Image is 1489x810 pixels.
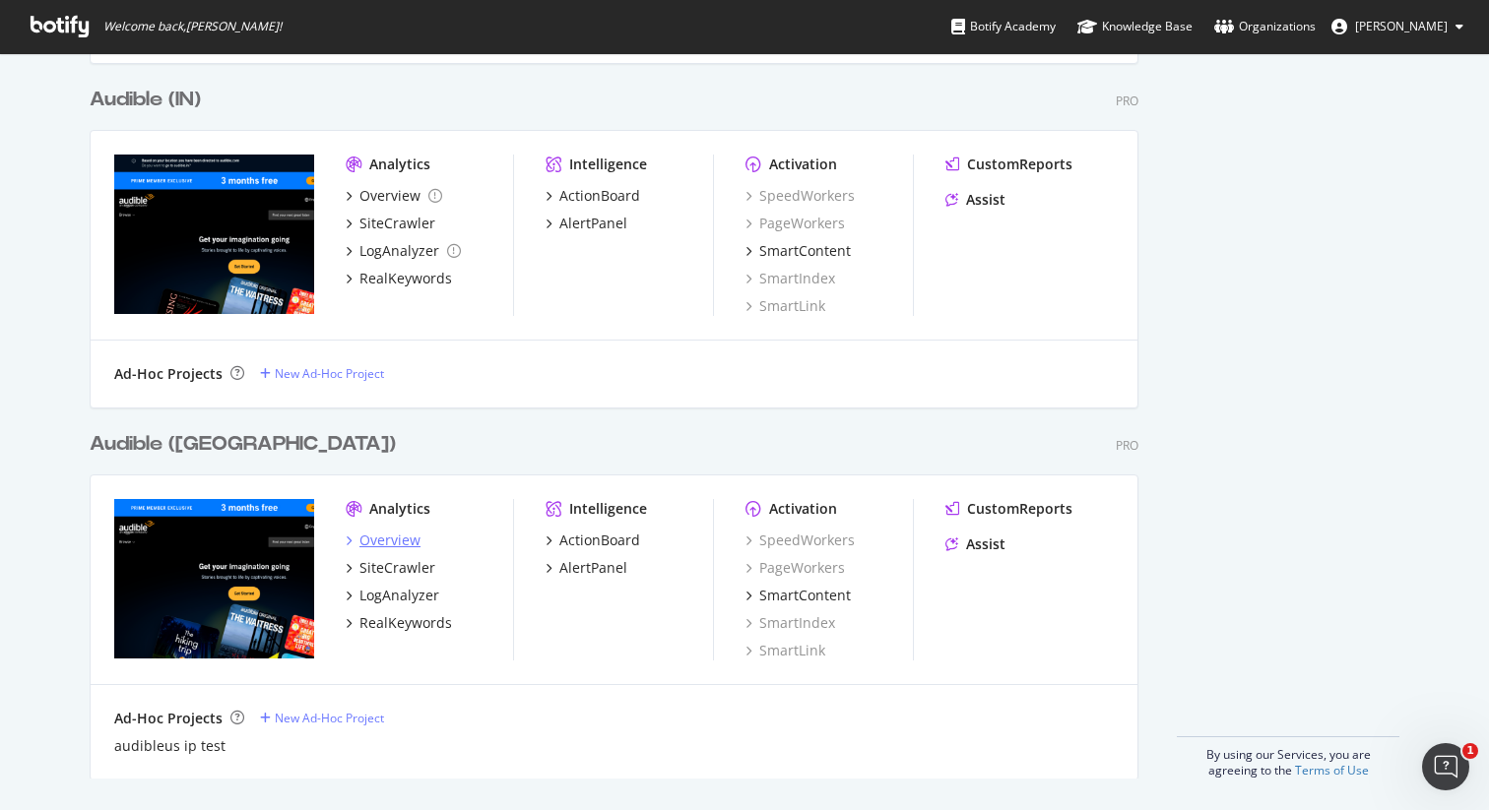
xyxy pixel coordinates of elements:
[346,241,461,261] a: LogAnalyzer
[1116,93,1138,109] div: Pro
[369,155,430,174] div: Analytics
[1462,743,1478,759] span: 1
[1077,17,1193,36] div: Knowledge Base
[559,186,640,206] div: ActionBoard
[546,186,640,206] a: ActionBoard
[260,710,384,726] a: New Ad-Hoc Project
[114,364,223,384] div: Ad-Hoc Projects
[275,365,384,382] div: New Ad-Hoc Project
[359,613,452,633] div: RealKeywords
[759,586,851,605] div: SmartContent
[951,17,1056,36] div: Botify Academy
[745,613,835,633] a: SmartIndex
[745,558,845,578] a: PageWorkers
[346,214,435,233] a: SiteCrawler
[346,558,435,578] a: SiteCrawler
[945,155,1072,174] a: CustomReports
[103,19,282,34] span: Welcome back, [PERSON_NAME] !
[945,499,1072,519] a: CustomReports
[114,736,226,756] a: audibleus ip test
[346,530,421,550] a: Overview
[90,86,209,114] a: Audible (IN)
[967,499,1072,519] div: CustomReports
[359,241,439,261] div: LogAnalyzer
[346,613,452,633] a: RealKeywords
[967,155,1072,174] div: CustomReports
[359,558,435,578] div: SiteCrawler
[559,530,640,550] div: ActionBoard
[260,365,384,382] a: New Ad-Hoc Project
[945,190,1005,210] a: Assist
[369,499,430,519] div: Analytics
[90,430,396,459] div: Audible ([GEOGRAPHIC_DATA])
[966,534,1005,554] div: Assist
[359,186,421,206] div: Overview
[769,499,837,519] div: Activation
[114,155,314,314] img: audible.in
[1214,17,1316,36] div: Organizations
[1177,736,1399,779] div: By using our Services, you are agreeing to the
[1295,762,1369,779] a: Terms of Use
[1116,437,1138,454] div: Pro
[745,586,851,605] a: SmartContent
[945,534,1005,554] a: Assist
[569,155,647,174] div: Intelligence
[114,709,223,728] div: Ad-Hoc Projects
[559,558,627,578] div: AlertPanel
[1355,18,1448,34] span: Annie Werbler
[759,241,851,261] div: SmartContent
[745,214,845,233] a: PageWorkers
[966,190,1005,210] div: Assist
[346,186,442,206] a: Overview
[359,214,435,233] div: SiteCrawler
[745,641,825,660] a: SmartLink
[114,499,314,658] img: audible.com
[546,530,640,550] a: ActionBoard
[1316,11,1479,42] button: [PERSON_NAME]
[569,499,647,519] div: Intelligence
[275,710,384,726] div: New Ad-Hoc Project
[745,269,835,288] a: SmartIndex
[559,214,627,233] div: AlertPanel
[359,586,439,605] div: LogAnalyzer
[346,269,452,288] a: RealKeywords
[1422,743,1469,790] iframe: Intercom live chat
[546,558,627,578] a: AlertPanel
[745,530,855,550] a: SpeedWorkers
[359,530,421,550] div: Overview
[90,430,404,459] a: Audible ([GEOGRAPHIC_DATA])
[769,155,837,174] div: Activation
[346,586,439,605] a: LogAnalyzer
[359,269,452,288] div: RealKeywords
[745,186,855,206] a: SpeedWorkers
[546,214,627,233] a: AlertPanel
[745,241,851,261] a: SmartContent
[745,296,825,316] a: SmartLink
[90,86,201,114] div: Audible (IN)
